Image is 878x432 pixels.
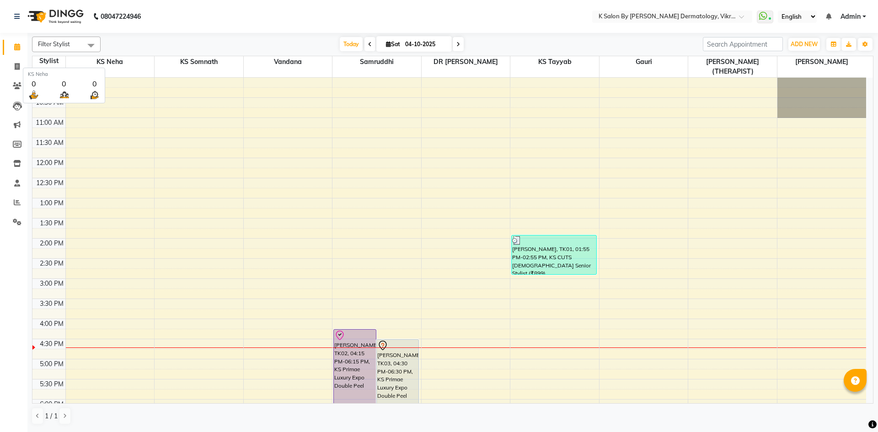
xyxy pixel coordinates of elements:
[34,118,65,128] div: 11:00 AM
[244,56,332,68] span: Vandana
[791,41,818,48] span: ADD NEW
[340,37,363,51] span: Today
[59,78,70,89] div: 0
[38,299,65,309] div: 3:30 PM
[32,56,65,66] div: Stylist
[841,12,861,21] span: Admin
[38,359,65,369] div: 5:00 PM
[512,235,596,274] div: [PERSON_NAME], TK01, 01:55 PM-02:55 PM, KS CUTS [DEMOGRAPHIC_DATA] Senior Stylist (₹899)
[402,37,448,51] input: 2025-10-04
[334,330,375,409] div: [PERSON_NAME], TK02, 04:15 PM-06:15 PM, KS Primae Luxury Expo Double Peel
[89,78,100,89] div: 0
[101,4,141,29] b: 08047224946
[34,158,65,168] div: 12:00 PM
[38,379,65,389] div: 5:30 PM
[332,56,421,68] span: Samruddhi
[66,56,155,68] span: KS Neha
[38,198,65,208] div: 1:00 PM
[384,41,402,48] span: Sat
[38,400,65,409] div: 6:00 PM
[38,279,65,288] div: 3:00 PM
[59,89,70,101] img: queue.png
[38,239,65,248] div: 2:00 PM
[28,70,100,78] div: KS Neha
[34,138,65,148] div: 11:30 AM
[703,37,783,51] input: Search Appointment
[777,56,866,68] span: [PERSON_NAME]
[89,89,100,101] img: wait_time.png
[38,339,65,349] div: 4:30 PM
[38,319,65,329] div: 4:00 PM
[34,178,65,188] div: 12:30 PM
[155,56,243,68] span: KS Somnath
[23,4,86,29] img: logo
[38,219,65,228] div: 1:30 PM
[38,40,70,48] span: Filter Stylist
[38,259,65,268] div: 2:30 PM
[600,56,688,68] span: Gauri
[28,89,39,101] img: serve.png
[377,340,418,419] div: [PERSON_NAME], TK03, 04:30 PM-06:30 PM, KS Primae Luxury Expo Double Peel
[28,78,39,89] div: 0
[45,411,58,421] span: 1 / 1
[688,56,777,77] span: [PERSON_NAME](THERAPIST)
[422,56,510,68] span: DR [PERSON_NAME]
[788,38,820,51] button: ADD NEW
[510,56,599,68] span: KS Tayyab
